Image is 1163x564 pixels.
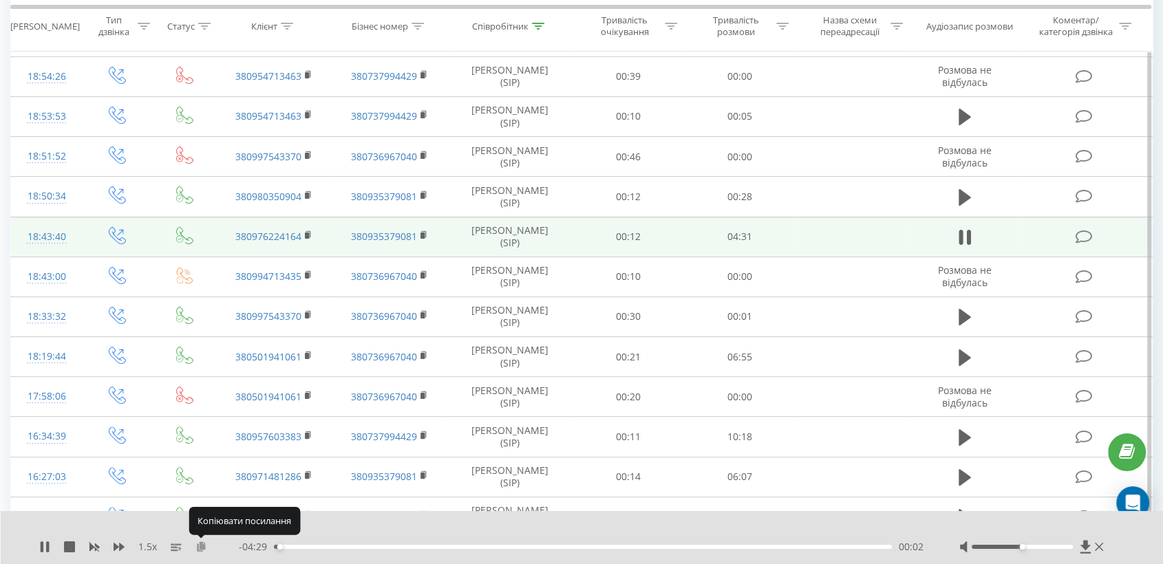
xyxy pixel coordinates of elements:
[1116,486,1149,519] div: Open Intercom Messenger
[235,69,301,83] a: 380954713463
[447,457,572,497] td: [PERSON_NAME] (SIP)
[899,540,924,554] span: 00:02
[699,14,773,38] div: Тривалість розмови
[684,217,796,257] td: 04:31
[573,377,684,417] td: 00:20
[235,310,301,323] a: 380997543370
[235,350,301,363] a: 380501941061
[447,177,572,217] td: [PERSON_NAME] (SIP)
[684,177,796,217] td: 00:28
[447,257,572,296] td: [PERSON_NAME] (SIP)
[447,137,572,177] td: [PERSON_NAME] (SIP)
[447,417,572,457] td: [PERSON_NAME] (SIP)
[25,63,68,90] div: 18:54:26
[25,464,68,490] div: 16:27:03
[351,310,417,323] a: 380736967040
[25,383,68,410] div: 17:58:06
[25,263,68,290] div: 18:43:00
[573,337,684,377] td: 00:21
[472,20,529,32] div: Співробітник
[684,56,796,96] td: 00:00
[351,190,417,203] a: 380935379081
[573,177,684,217] td: 00:12
[235,430,301,443] a: 380957603383
[25,503,68,530] div: 15:54:24
[684,137,796,177] td: 00:00
[447,296,572,336] td: [PERSON_NAME] (SIP)
[684,96,796,136] td: 00:05
[351,350,417,363] a: 380736967040
[573,497,684,536] td: 00:13
[351,390,417,403] a: 380736967040
[813,14,887,38] div: Назва схеми переадресації
[235,270,301,283] a: 380994713435
[235,390,301,403] a: 380501941061
[684,457,796,497] td: 06:07
[573,257,684,296] td: 00:10
[447,497,572,536] td: [PERSON_NAME] (SIP)
[573,137,684,177] td: 00:46
[573,96,684,136] td: 00:10
[684,417,796,457] td: 10:18
[25,224,68,250] div: 18:43:40
[447,217,572,257] td: [PERSON_NAME] (SIP)
[938,144,992,169] span: Розмова не відбулась
[189,507,300,534] div: Копіювати посилання
[684,296,796,336] td: 00:01
[351,470,417,483] a: 380935379081
[938,384,992,409] span: Розмова не відбулась
[235,470,301,483] a: 380971481286
[235,510,301,523] a: 380508226885
[684,377,796,417] td: 00:00
[239,540,274,554] span: - 04:29
[235,230,301,243] a: 380976224164
[447,377,572,417] td: [PERSON_NAME] (SIP)
[447,56,572,96] td: [PERSON_NAME] (SIP)
[938,263,992,289] span: Розмова не відбулась
[25,343,68,370] div: 18:19:44
[573,56,684,96] td: 00:39
[25,183,68,210] div: 18:50:34
[447,337,572,377] td: [PERSON_NAME] (SIP)
[25,303,68,330] div: 18:33:32
[573,296,684,336] td: 00:30
[351,230,417,243] a: 380935379081
[447,96,572,136] td: [PERSON_NAME] (SIP)
[138,540,157,554] span: 1.5 x
[351,430,417,443] a: 380737994429
[25,423,68,450] div: 16:34:39
[351,510,417,523] a: 380736967040
[684,337,796,377] td: 06:55
[235,190,301,203] a: 380980350904
[351,69,417,83] a: 380737994429
[25,103,68,130] div: 18:53:53
[938,63,992,89] span: Розмова не відбулась
[25,143,68,170] div: 18:51:52
[167,20,195,32] div: Статус
[684,257,796,296] td: 00:00
[684,497,796,536] td: 01:07
[351,150,417,163] a: 380736967040
[351,109,417,122] a: 380737994429
[94,14,134,38] div: Тип дзвінка
[573,457,684,497] td: 00:14
[573,417,684,457] td: 00:11
[235,150,301,163] a: 380997543370
[926,20,1013,32] div: Аудіозапис розмови
[573,217,684,257] td: 00:12
[351,270,417,283] a: 380736967040
[10,20,80,32] div: [PERSON_NAME]
[235,109,301,122] a: 380954713463
[277,544,283,550] div: Accessibility label
[1019,544,1025,550] div: Accessibility label
[251,20,277,32] div: Клієнт
[352,20,408,32] div: Бізнес номер
[588,14,661,38] div: Тривалість очікування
